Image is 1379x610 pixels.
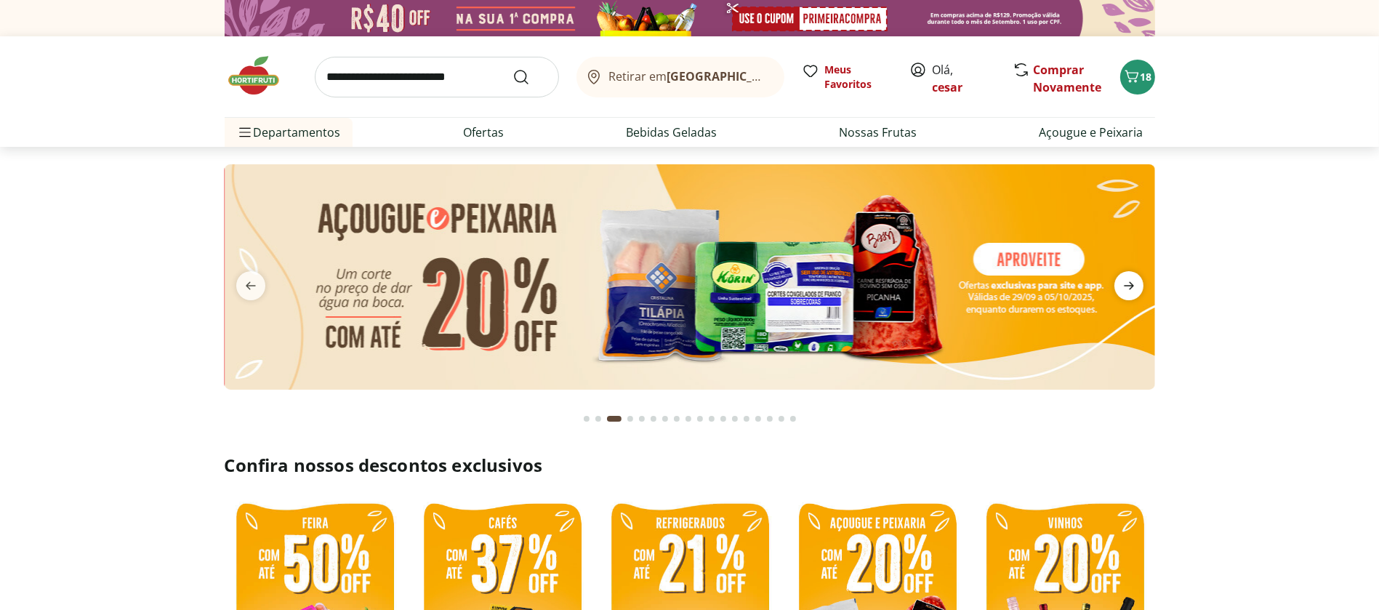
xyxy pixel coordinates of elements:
button: next [1103,271,1155,300]
button: Submit Search [512,68,547,86]
span: Meus Favoritos [825,63,892,92]
button: Go to page 10 from fs-carousel [694,401,706,436]
button: Current page from fs-carousel [604,401,624,436]
button: Go to page 4 from fs-carousel [624,401,636,436]
button: Go to page 2 from fs-carousel [592,401,604,436]
button: Go to page 17 from fs-carousel [776,401,787,436]
button: Go to page 1 from fs-carousel [581,401,592,436]
button: Go to page 16 from fs-carousel [764,401,776,436]
button: Go to page 15 from fs-carousel [752,401,764,436]
button: Go to page 12 from fs-carousel [717,401,729,436]
button: Go to page 14 from fs-carousel [741,401,752,436]
span: Departamentos [236,115,341,150]
button: Go to page 6 from fs-carousel [648,401,659,436]
button: Menu [236,115,254,150]
a: cesar [933,79,963,95]
button: Go to page 9 from fs-carousel [683,401,694,436]
button: Go to page 7 from fs-carousel [659,401,671,436]
img: Hortifruti [225,54,297,97]
button: Go to page 5 from fs-carousel [636,401,648,436]
span: Olá, [933,61,997,96]
button: Go to page 11 from fs-carousel [706,401,717,436]
a: Bebidas Geladas [626,124,717,141]
a: Meus Favoritos [802,63,892,92]
input: search [315,57,559,97]
button: Go to page 8 from fs-carousel [671,401,683,436]
img: açougue [225,164,1155,390]
a: Açougue e Peixaria [1040,124,1143,141]
h2: Confira nossos descontos exclusivos [225,454,1155,477]
button: Go to page 13 from fs-carousel [729,401,741,436]
span: 18 [1141,70,1152,84]
button: Go to page 18 from fs-carousel [787,401,799,436]
a: Nossas Frutas [839,124,917,141]
b: [GEOGRAPHIC_DATA]/[GEOGRAPHIC_DATA] [667,68,912,84]
a: Ofertas [463,124,504,141]
a: Comprar Novamente [1034,62,1102,95]
button: Retirar em[GEOGRAPHIC_DATA]/[GEOGRAPHIC_DATA] [576,57,784,97]
button: Carrinho [1120,60,1155,95]
button: previous [225,271,277,300]
span: Retirar em [608,70,769,83]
